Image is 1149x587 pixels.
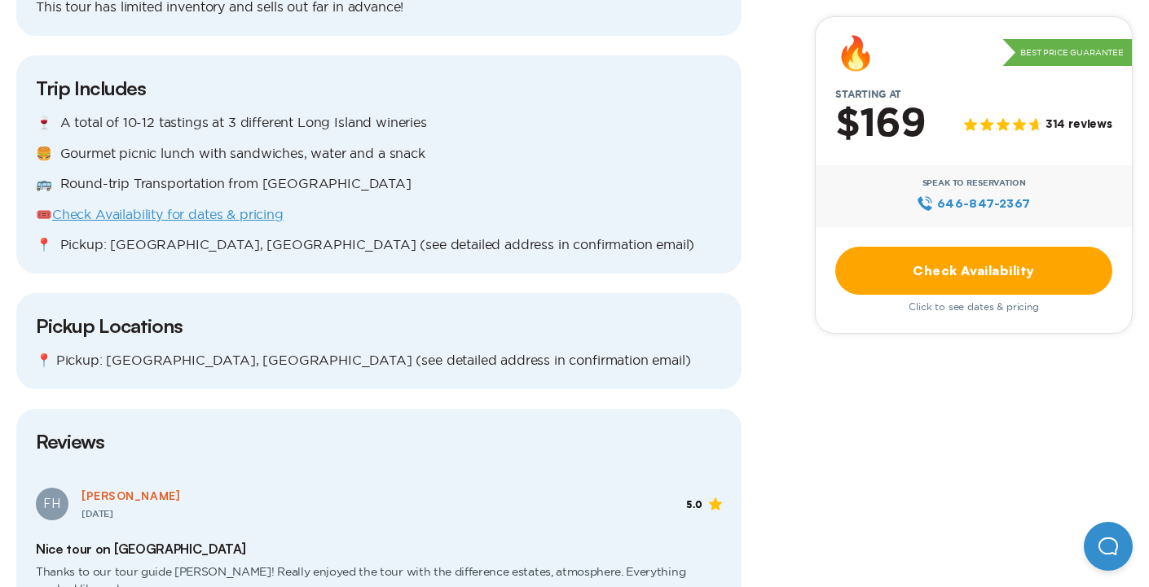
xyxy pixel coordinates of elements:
span: Starting at [816,89,921,100]
a: 646‍-847‍-2367 [917,195,1030,212]
a: Check Availability [835,247,1112,295]
span: [DATE] [81,510,113,519]
span: 5.0 [686,499,702,510]
span: [PERSON_NAME] [81,488,180,502]
p: 🚌 Round-trip Transportation from [GEOGRAPHIC_DATA] [36,175,722,193]
p: 🎟️ [36,206,722,224]
div: FH [36,488,68,520]
a: Check Availability for dates & pricing [52,207,284,221]
h2: Nice tour on [GEOGRAPHIC_DATA] [36,541,722,557]
p: 🍷 A total of 10-12 tastings at 3 different Long Island wineries [36,114,722,132]
p: 📍 Pickup: [GEOGRAPHIC_DATA], [GEOGRAPHIC_DATA] (see detailed address in confirmation email) [36,236,722,254]
span: Click to see dates & pricing [909,301,1039,313]
h3: Reviews [36,428,722,454]
span: 646‍-847‍-2367 [937,195,1031,212]
p: 📍 Pickup: [GEOGRAPHIC_DATA], [GEOGRAPHIC_DATA] (see detailed address in confirmation email) [36,352,722,370]
h3: Pickup Locations [36,313,722,339]
div: 🔥 [835,37,876,69]
iframe: Help Scout Beacon - Open [1084,522,1133,571]
p: 🍔 Gourmet picnic lunch with sandwiches, water and a snack [36,145,722,163]
span: Speak to Reservation [922,178,1026,188]
span: 314 reviews [1046,119,1112,133]
p: Best Price Guarantee [1002,39,1132,67]
h3: Trip Includes [36,75,722,101]
h2: $169 [835,103,926,146]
